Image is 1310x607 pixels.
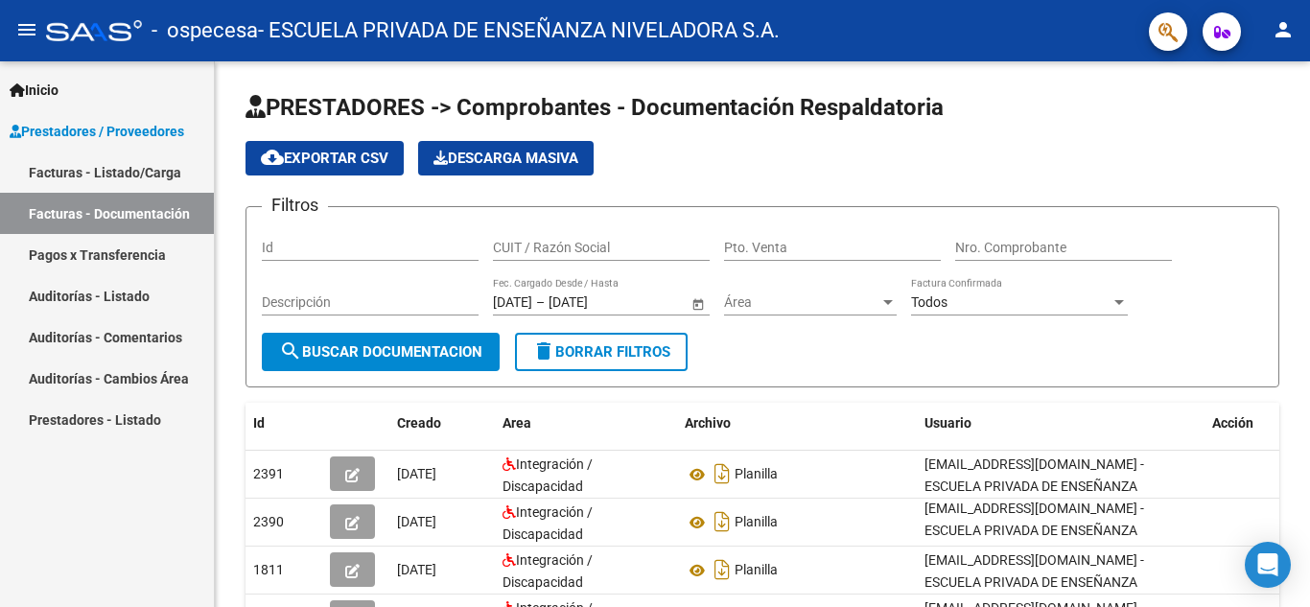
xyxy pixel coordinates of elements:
[253,562,284,577] span: 1811
[258,10,780,52] span: - ESCUELA PRIVADA DE ENSEÑANZA NIVELADORA S.A.
[389,403,495,444] datatable-header-cell: Creado
[924,501,1144,560] span: [EMAIL_ADDRESS][DOMAIN_NAME] - ESCUELA PRIVADA DE ENSEÑANZA NIVELADORA S.A
[710,458,735,489] i: Descargar documento
[1272,18,1295,41] mat-icon: person
[677,403,917,444] datatable-header-cell: Archivo
[253,466,284,481] span: 2391
[911,294,947,310] span: Todos
[924,415,971,431] span: Usuario
[503,504,593,542] span: Integración / Discapacidad
[532,339,555,362] mat-icon: delete
[397,466,436,481] span: [DATE]
[1205,403,1300,444] datatable-header-cell: Acción
[724,294,879,311] span: Área
[917,403,1205,444] datatable-header-cell: Usuario
[1212,415,1253,431] span: Acción
[685,415,731,431] span: Archivo
[549,294,643,311] input: Fecha fin
[279,339,302,362] mat-icon: search
[246,94,944,121] span: PRESTADORES -> Comprobantes - Documentación Respaldatoria
[397,562,436,577] span: [DATE]
[261,146,284,169] mat-icon: cloud_download
[261,150,388,167] span: Exportar CSV
[253,415,265,431] span: Id
[246,403,322,444] datatable-header-cell: Id
[418,141,594,175] app-download-masive: Descarga masiva de comprobantes (adjuntos)
[253,514,284,529] span: 2390
[397,514,436,529] span: [DATE]
[735,467,778,482] span: Planilla
[503,552,593,590] span: Integración / Discapacidad
[262,333,500,371] button: Buscar Documentacion
[495,403,677,444] datatable-header-cell: Area
[735,515,778,530] span: Planilla
[532,343,670,361] span: Borrar Filtros
[710,506,735,537] i: Descargar documento
[503,415,531,431] span: Area
[503,456,593,494] span: Integración / Discapacidad
[246,141,404,175] button: Exportar CSV
[536,294,545,311] span: –
[1245,542,1291,588] div: Open Intercom Messenger
[924,456,1144,516] span: [EMAIL_ADDRESS][DOMAIN_NAME] - ESCUELA PRIVADA DE ENSEÑANZA NIVELADORA S.A
[418,141,594,175] button: Descarga Masiva
[735,563,778,578] span: Planilla
[152,10,258,52] span: - ospecesa
[10,121,184,142] span: Prestadores / Proveedores
[15,18,38,41] mat-icon: menu
[688,293,708,314] button: Open calendar
[493,294,532,311] input: Fecha inicio
[433,150,578,167] span: Descarga Masiva
[262,192,328,219] h3: Filtros
[10,80,58,101] span: Inicio
[515,333,688,371] button: Borrar Filtros
[279,343,482,361] span: Buscar Documentacion
[710,554,735,585] i: Descargar documento
[397,415,441,431] span: Creado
